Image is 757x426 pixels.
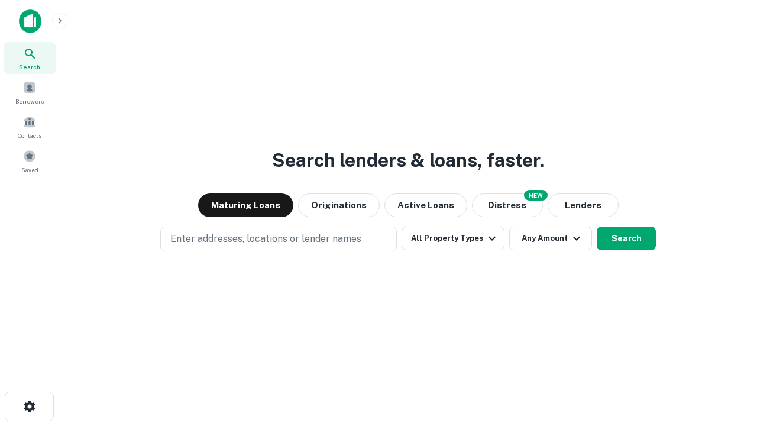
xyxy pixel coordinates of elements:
[472,193,543,217] button: Search distressed loans with lien and other non-mortgage details.
[548,193,619,217] button: Lenders
[698,331,757,388] iframe: Chat Widget
[15,96,44,106] span: Borrowers
[298,193,380,217] button: Originations
[384,193,467,217] button: Active Loans
[19,62,40,72] span: Search
[509,227,592,250] button: Any Amount
[160,227,397,251] button: Enter addresses, locations or lender names
[18,131,41,140] span: Contacts
[272,146,544,175] h3: Search lenders & loans, faster.
[597,227,656,250] button: Search
[198,193,293,217] button: Maturing Loans
[4,145,56,177] a: Saved
[402,227,504,250] button: All Property Types
[21,165,38,175] span: Saved
[4,42,56,74] a: Search
[4,76,56,108] a: Borrowers
[170,232,361,246] p: Enter addresses, locations or lender names
[19,9,41,33] img: capitalize-icon.png
[524,190,548,201] div: NEW
[4,111,56,143] a: Contacts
